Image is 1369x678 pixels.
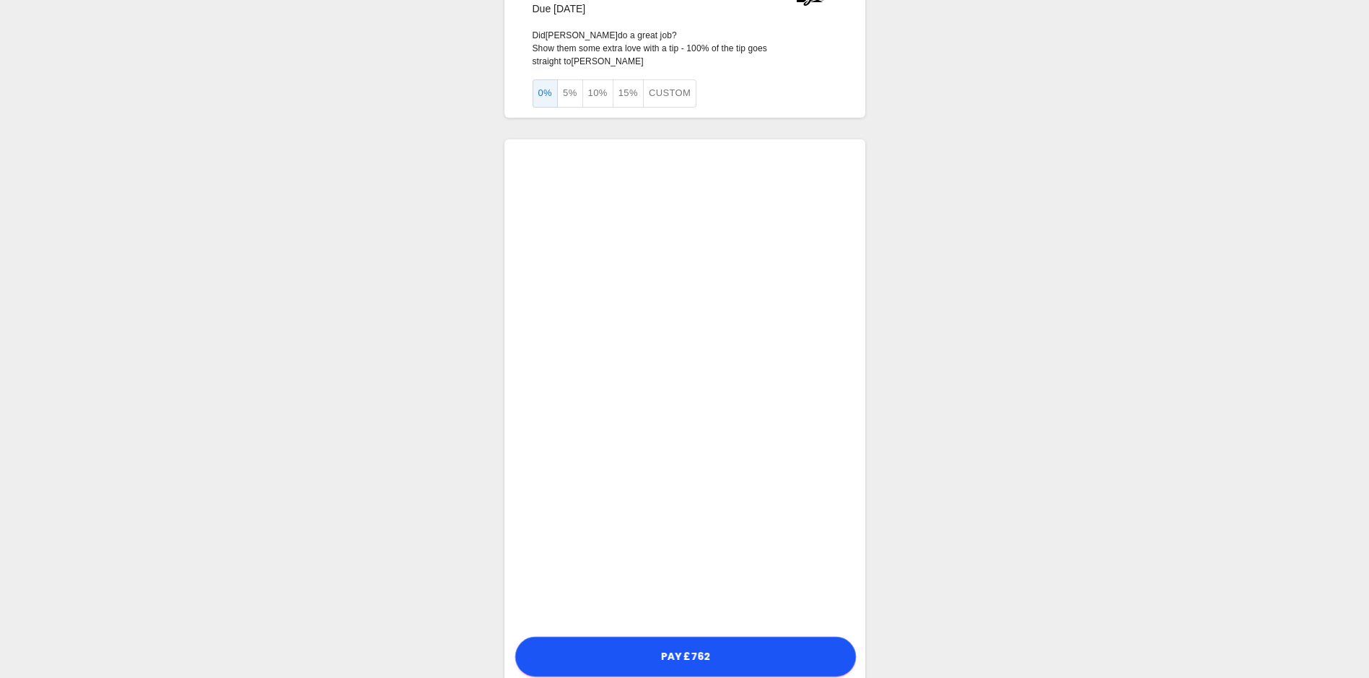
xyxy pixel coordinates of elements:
button: 15% [613,79,644,108]
button: Pay £762 [515,637,856,677]
span: Due [DATE] [533,3,586,14]
button: 10% [582,79,613,108]
button: Custom [643,79,696,108]
button: 5% [557,79,583,108]
button: 0% [533,79,559,108]
p: Did [PERSON_NAME] do a great job? Show them some extra love with a tip - 100% of the tip goes str... [533,29,837,68]
iframe: Secure payment input frame [512,147,858,627]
